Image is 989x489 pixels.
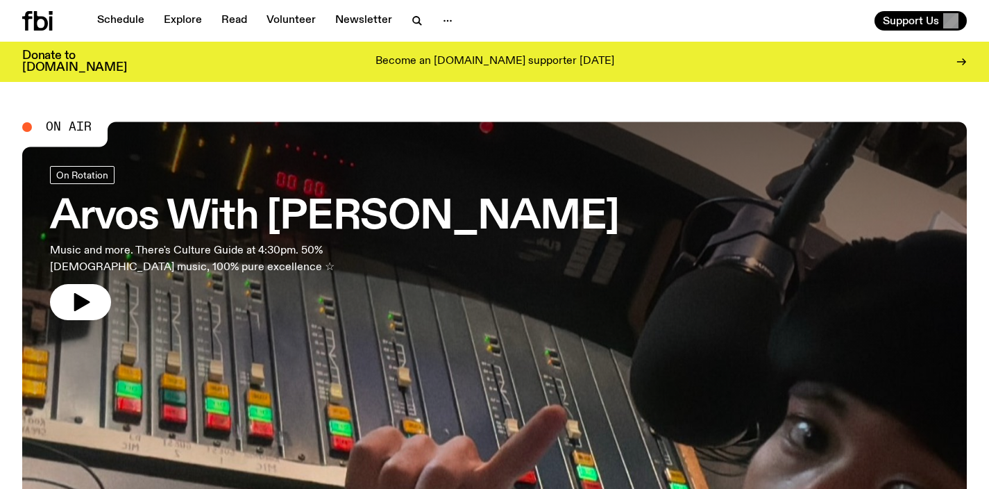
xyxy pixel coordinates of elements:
[50,242,405,276] p: Music and more. There's Culture Guide at 4:30pm. 50% [DEMOGRAPHIC_DATA] music, 100% pure excellen...
[327,11,400,31] a: Newsletter
[22,50,127,74] h3: Donate to [DOMAIN_NAME]
[874,11,967,31] button: Support Us
[50,198,619,237] h3: Arvos With [PERSON_NAME]
[50,166,115,184] a: On Rotation
[155,11,210,31] a: Explore
[375,56,614,68] p: Become an [DOMAIN_NAME] supporter [DATE]
[46,121,92,133] span: On Air
[56,170,108,181] span: On Rotation
[89,11,153,31] a: Schedule
[258,11,324,31] a: Volunteer
[50,166,619,320] a: Arvos With [PERSON_NAME]Music and more. There's Culture Guide at 4:30pm. 50% [DEMOGRAPHIC_DATA] m...
[213,11,255,31] a: Read
[883,15,939,27] span: Support Us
